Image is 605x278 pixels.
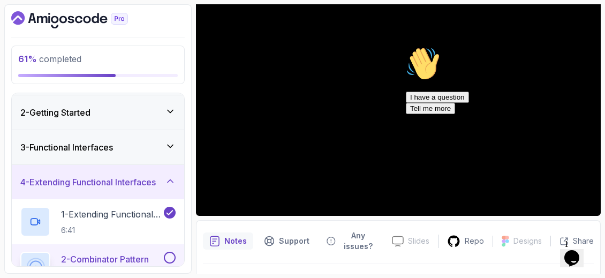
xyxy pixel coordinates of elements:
[12,95,184,130] button: 2-Getting Started
[4,4,197,72] div: 👋Hi! How can we help?I have a questionTell me more
[12,165,184,199] button: 4-Extending Functional Interfaces
[11,11,153,28] a: Dashboard
[402,42,594,230] iframe: chat widget
[465,236,484,246] p: Repo
[550,236,594,246] button: Share
[20,141,113,154] h3: 3 - Functional Interfaces
[408,236,429,246] p: Slides
[4,32,106,40] span: Hi! How can we help?
[61,208,162,221] p: 1 - Extending Functional Interfaces
[560,235,594,267] iframe: chat widget
[20,207,176,237] button: 1-Extending Functional Interfaces6:41
[224,236,247,246] p: Notes
[438,235,493,248] a: Repo
[340,230,377,252] p: Any issues?
[18,54,81,64] span: completed
[20,106,90,119] h3: 2 - Getting Started
[18,54,37,64] span: 61 %
[12,130,184,164] button: 3-Functional Interfaces
[258,227,316,255] button: Support button
[4,61,54,72] button: Tell me more
[279,236,309,246] p: Support
[203,227,253,255] button: notes button
[61,225,162,236] p: 6:41
[20,176,156,189] h3: 4 - Extending Functional Interfaces
[513,236,542,246] p: Designs
[320,227,383,255] button: Feedback button
[4,49,67,61] button: I have a question
[61,253,149,266] p: 2 - Combinator Pattern
[4,4,39,39] img: :wave:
